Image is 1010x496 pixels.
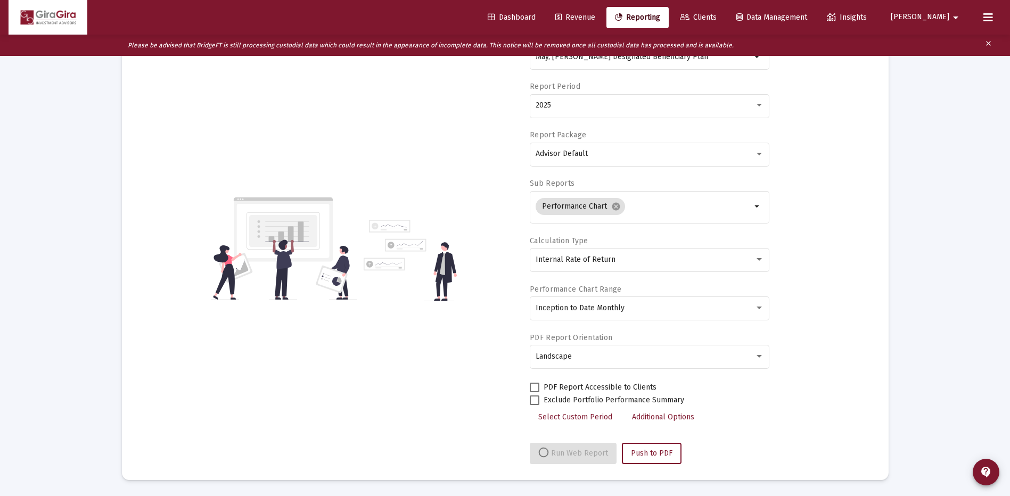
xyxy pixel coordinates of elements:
span: 2025 [536,101,551,110]
span: Internal Rate of Return [536,255,615,264]
a: Clients [671,7,725,28]
img: reporting-alt [364,220,457,301]
span: Additional Options [632,412,694,421]
img: Dashboard [17,7,79,28]
a: Data Management [728,7,816,28]
mat-chip-list: Selection [536,196,751,217]
mat-chip: Performance Chart [536,198,625,215]
img: reporting [211,196,357,301]
mat-icon: arrow_drop_down [949,7,962,28]
span: Dashboard [488,13,536,22]
span: Insights [827,13,867,22]
span: Landscape [536,352,572,361]
span: Advisor Default [536,149,588,158]
a: Dashboard [479,7,544,28]
label: Sub Reports [530,179,574,188]
span: Reporting [615,13,660,22]
label: Performance Chart Range [530,285,621,294]
span: Data Management [736,13,807,22]
button: Run Web Report [530,443,617,464]
label: Report Package [530,130,586,139]
span: Clients [680,13,717,22]
label: Report Period [530,82,580,91]
span: [PERSON_NAME] [891,13,949,22]
label: PDF Report Orientation [530,333,612,342]
mat-icon: arrow_drop_down [751,51,764,63]
span: Revenue [555,13,595,22]
a: Insights [818,7,875,28]
i: Please be advised that BridgeFT is still processing custodial data which could result in the appe... [128,42,734,49]
span: Push to PDF [631,449,672,458]
a: Revenue [547,7,604,28]
span: PDF Report Accessible to Clients [544,381,656,394]
button: Push to PDF [622,443,681,464]
button: [PERSON_NAME] [878,6,975,28]
a: Reporting [606,7,669,28]
span: Run Web Report [538,449,608,458]
span: Inception to Date Monthly [536,303,625,312]
span: Exclude Portfolio Performance Summary [544,394,684,407]
mat-icon: contact_support [980,466,992,478]
input: Search or select an account or household [536,53,751,61]
mat-icon: cancel [611,202,621,211]
label: Calculation Type [530,236,588,245]
span: Select Custom Period [538,412,612,421]
mat-icon: clear [984,37,992,53]
mat-icon: arrow_drop_down [751,200,764,213]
